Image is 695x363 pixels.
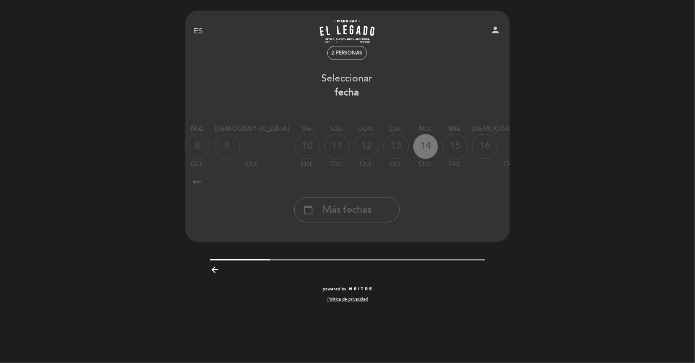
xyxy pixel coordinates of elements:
[443,124,468,134] div: mié.
[348,287,372,291] img: MEITRE
[443,134,468,159] div: 15
[323,286,346,292] span: powered by
[324,124,350,134] div: sáb.
[490,25,500,38] button: person
[354,124,379,134] div: dom.
[324,159,350,169] div: oct.
[383,159,409,169] div: oct.
[383,134,409,159] div: 13
[490,25,500,35] i: person
[472,124,548,134] div: [DEMOGRAPHIC_DATA].
[413,124,438,134] div: mar.
[295,134,320,159] div: 10
[383,124,409,134] div: lun.
[335,87,359,98] b: fecha
[354,159,379,169] div: oct.
[413,159,438,169] div: oct.
[185,134,210,159] div: 8
[323,286,372,292] a: powered by
[191,173,204,191] i: arrow_right_alt
[472,159,548,169] div: oct.
[324,134,350,159] div: 11
[303,203,313,217] i: calendar_today
[294,20,400,43] a: El Legado Piano Bar
[185,124,210,134] div: mié.
[327,296,368,302] a: Política de privacidad
[210,265,220,275] i: arrow_backward
[472,134,497,159] div: 16
[295,159,320,169] div: oct.
[354,134,379,159] div: 12
[413,134,438,159] div: 14
[323,203,372,217] span: Más fechas
[185,72,510,100] div: Seleccionar
[214,124,290,134] div: [DEMOGRAPHIC_DATA].
[443,159,468,169] div: oct.
[332,50,363,56] span: 2 personas
[295,124,320,134] div: vie.
[214,159,290,169] div: oct.
[185,159,210,169] div: oct.
[214,134,240,159] div: 9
